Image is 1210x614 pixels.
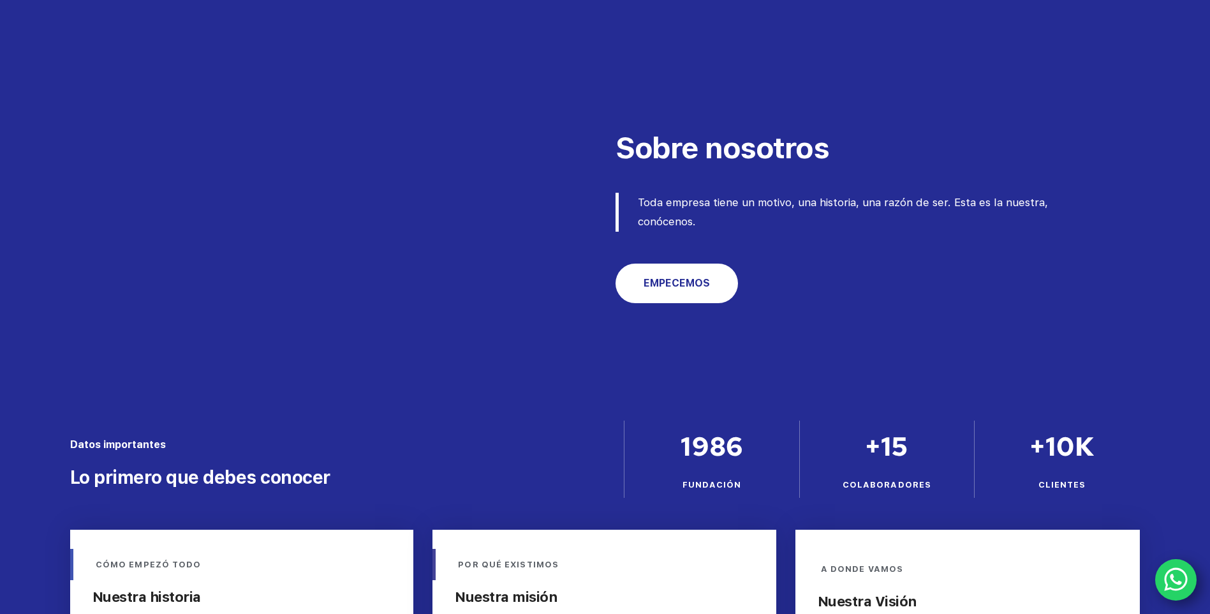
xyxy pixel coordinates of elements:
a: WhatsApp [1155,559,1197,601]
strong: Nuestra historia [92,588,201,605]
span: Lo primero que debes conocer [70,467,330,488]
strong: Nuestra Visión [818,593,917,610]
span: CLIENTES [1038,480,1086,490]
span: A DONDE VAMOS [821,564,903,574]
strong: Nuestra misión [455,588,557,605]
span: Toda empresa tiene un motivo, una historia, una razón de ser. Esta es la nuestra, conócenos. [638,196,1051,228]
span: POR QUÉ EXISTIMOS [458,560,559,569]
span: COLABORADORES [843,480,931,490]
span: CÓMO EMPEZÓ TODO [96,560,202,569]
span: Datos importantes [70,438,166,451]
span: +15 [865,429,908,464]
span: Sobre nosotros [616,130,829,165]
span: EMPECEMOS [644,276,710,291]
span: 1986 [681,429,742,464]
a: EMPECEMOS [616,264,738,303]
span: +10K [1029,429,1095,464]
span: FUNDACIÓN [682,480,742,490]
